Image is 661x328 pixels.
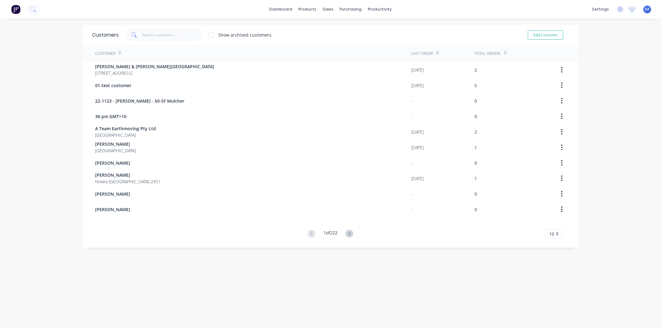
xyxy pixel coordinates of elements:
div: [DATE] [411,67,424,73]
span: 22-1123 - [PERSON_NAME] - 50-SF Mulcher [95,98,184,104]
div: 0 [474,191,477,197]
div: - [411,98,413,104]
span: A Team Earthmoving Pty Ltd [95,125,156,132]
div: 2 [474,129,477,135]
span: [GEOGRAPHIC_DATA] [95,132,156,138]
div: purchasing [337,5,365,14]
span: [GEOGRAPHIC_DATA] [95,147,136,154]
div: - [411,113,413,120]
div: [DATE] [411,82,424,89]
span: 38 pm GMT+10 [95,113,126,120]
div: 0 [474,98,477,104]
div: 0 [474,160,477,166]
span: 10 [549,231,554,237]
span: [STREET_ADDRESS] [95,70,214,76]
button: Add Customer [528,30,563,40]
span: [PERSON_NAME] [95,141,136,147]
div: sales [319,5,337,14]
img: Factory [11,5,20,14]
div: [DATE] [411,144,424,151]
div: products [295,5,319,14]
div: - [411,160,413,166]
div: 0 [474,113,477,120]
div: Total Orders [474,51,501,56]
input: Search customers... [142,29,202,41]
div: 2 [474,67,477,73]
div: [DATE] [411,175,424,182]
div: productivity [365,5,395,14]
span: Nowra [GEOGRAPHIC_DATA] 2451 [95,178,161,185]
div: 1 of 222 [324,229,337,238]
div: 5 [474,82,477,89]
div: 1 [474,175,477,182]
span: DF [645,7,650,12]
div: - [411,206,413,213]
a: dashboard [266,5,295,14]
span: [PERSON_NAME] [95,160,130,166]
span: [PERSON_NAME] [95,206,130,213]
div: 0 [474,206,477,213]
div: Show archived customers [218,32,271,38]
div: settings [589,5,612,14]
span: [PERSON_NAME] [95,191,130,197]
div: - [411,191,413,197]
div: Last Order [411,51,433,56]
div: Customers [92,31,119,39]
div: [DATE] [411,129,424,135]
span: [PERSON_NAME] [95,172,161,178]
span: [PERSON_NAME] & [PERSON_NAME][GEOGRAPHIC_DATA] [95,63,214,70]
div: 1 [474,144,477,151]
div: Customer [95,51,115,56]
span: 01-test customer [95,82,131,89]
